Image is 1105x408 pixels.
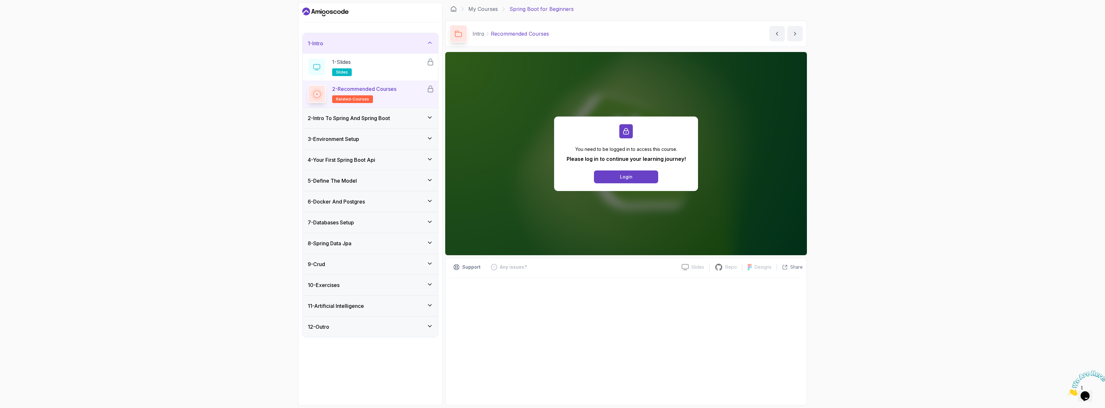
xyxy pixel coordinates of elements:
h3: 11 - Artificial Intelligence [308,302,364,310]
h3: 2 - Intro To Spring And Spring Boot [308,114,390,122]
button: 6-Docker And Postgres [303,191,438,212]
button: Support button [449,262,484,272]
button: 5-Define The Model [303,170,438,191]
button: 1-Slidesslides [308,58,433,76]
h3: 3 - Environment Setup [308,135,359,143]
p: Intro [473,30,484,38]
button: 1-Intro [303,33,438,54]
p: Please log in to continue your learning journey! [567,155,686,163]
h3: 10 - Exercises [308,281,340,289]
p: Share [790,264,803,270]
button: 12-Outro [303,317,438,337]
h3: 8 - Spring Data Jpa [308,239,351,247]
p: Spring Boot for Beginners [509,5,574,13]
button: 2-Recommended Coursesrelated-courses [308,85,433,103]
h3: 6 - Docker And Postgres [308,198,365,205]
button: 2-Intro To Spring And Spring Boot [303,108,438,128]
h3: 4 - Your First Spring Boot Api [308,156,375,164]
div: Login [620,174,632,180]
p: Any issues? [500,264,527,270]
h3: 5 - Define The Model [308,177,357,185]
a: Dashboard [450,6,457,12]
a: Dashboard [302,7,349,17]
p: Support [462,264,481,270]
h3: 7 - Databases Setup [308,219,354,226]
h3: 1 - Intro [308,39,323,47]
button: Login [594,170,658,183]
p: 1 - Slides [332,58,351,66]
button: 10-Exercises [303,275,438,295]
button: previous content [769,26,785,41]
span: 1 [3,3,5,8]
h3: 12 - Outro [308,323,329,331]
iframe: chat widget [1065,368,1105,398]
p: Repo [725,264,737,270]
button: 11-Artificial Intelligence [303,296,438,316]
button: 7-Databases Setup [303,212,438,233]
span: slides [336,70,348,75]
a: My Courses [468,5,498,13]
p: Recommended Courses [491,30,549,38]
p: Designs [755,264,772,270]
button: 8-Spring Data Jpa [303,233,438,254]
p: 2 - Recommended Courses [332,85,396,93]
button: next content [787,26,803,41]
button: 4-Your First Spring Boot Api [303,150,438,170]
span: related-courses [336,97,369,102]
button: 3-Environment Setup [303,129,438,149]
p: You need to be logged in to access this course. [567,146,686,152]
h3: 9 - Crud [308,260,325,268]
img: Chat attention grabber [3,3,42,28]
p: Slides [691,264,704,270]
button: 9-Crud [303,254,438,274]
button: Share [777,264,803,270]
